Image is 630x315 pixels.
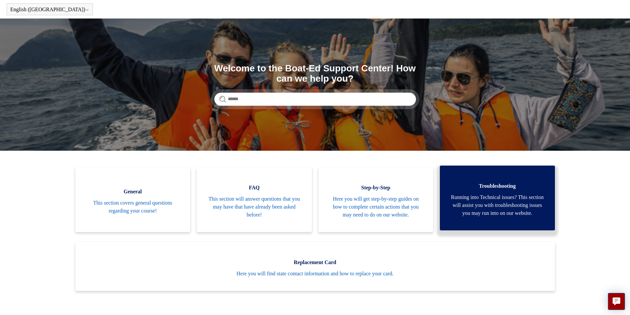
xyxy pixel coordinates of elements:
[10,7,89,13] button: English ([GEOGRAPHIC_DATA])
[608,293,625,310] button: Live chat
[450,193,545,217] span: Running into Technical issues? This section will assist you with troubleshooting issues you may r...
[75,242,555,291] a: Replacement Card Here you will find state contact information and how to replace your card.
[440,166,555,230] a: Troubleshooting Running into Technical issues? This section will assist you with troubleshooting ...
[207,195,302,219] span: This section will answer questions that you may have that have already been asked before!
[85,270,545,278] span: Here you will find state contact information and how to replace your card.
[197,167,312,232] a: FAQ This section will answer questions that you may have that have already been asked before!
[318,167,434,232] a: Step-by-Step Here you will get step-by-step guides on how to complete certain actions that you ma...
[450,182,545,190] span: Troubleshooting
[85,188,181,196] span: General
[214,63,416,84] h1: Welcome to the Boat-Ed Support Center! How can we help you?
[328,195,424,219] span: Here you will get step-by-step guides on how to complete certain actions that you may need to do ...
[328,184,424,192] span: Step-by-Step
[214,93,416,106] input: Search
[75,167,190,232] a: General This section covers general questions regarding your course!
[85,258,545,266] span: Replacement Card
[207,184,302,192] span: FAQ
[85,199,181,215] span: This section covers general questions regarding your course!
